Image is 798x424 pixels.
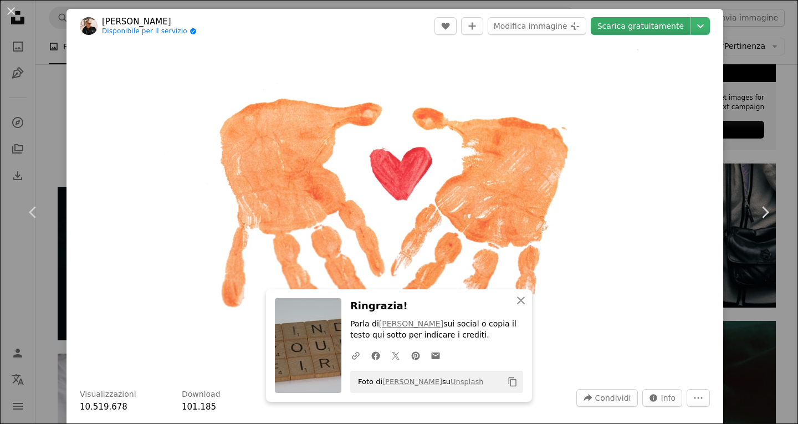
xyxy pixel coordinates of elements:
[102,16,197,27] a: [PERSON_NAME]
[80,402,127,412] span: 10.519.678
[595,390,631,406] span: Condividi
[366,344,386,366] a: Condividi su Facebook
[350,298,523,314] h3: Ringrazia!
[386,344,406,366] a: Condividi su Twitter
[451,377,483,386] a: Unsplash
[591,17,690,35] a: Scarica gratuitamente
[406,344,426,366] a: Condividi su Pinterest
[434,17,457,35] button: Mi piace
[80,17,98,35] img: Vai al profilo di Rod Long
[182,402,216,412] span: 101.185
[151,49,638,376] button: Ingrandisci questa immagine
[691,17,710,35] button: Scegli le dimensioni del download
[379,319,443,328] a: [PERSON_NAME]
[151,49,638,376] img: 3 mano marrone con sfondo bianco
[576,389,638,407] button: Condividi questa immagine
[488,17,586,35] button: Modifica immagine
[642,389,683,407] button: Statistiche su questa immagine
[503,372,522,391] button: Copia negli appunti
[80,389,136,400] h3: Visualizzazioni
[426,344,446,366] a: Condividi per email
[352,373,483,391] span: Foto di su
[687,389,710,407] button: Altre azioni
[731,159,798,265] a: Avanti
[382,377,442,386] a: [PERSON_NAME]
[102,27,197,36] a: Disponibile per il servizio
[350,319,523,341] p: Parla di sui social o copia il testo qui sotto per indicare i crediti.
[182,389,221,400] h3: Download
[461,17,483,35] button: Aggiungi alla Collezione
[661,390,676,406] span: Info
